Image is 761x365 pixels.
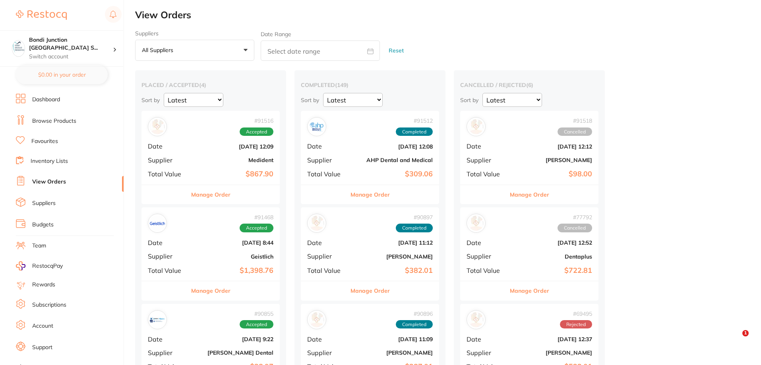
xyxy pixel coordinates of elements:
[16,261,25,270] img: RestocqPay
[194,157,273,163] b: Medident
[148,253,188,260] span: Supplier
[396,320,433,329] span: Completed
[353,157,433,163] b: AHP Dental and Medical
[510,281,549,300] button: Manage Order
[467,156,506,164] span: Supplier
[309,119,324,134] img: AHP Dental and Medical
[32,262,63,270] span: RestocqPay
[467,143,506,150] span: Date
[194,143,273,150] b: [DATE] 12:09
[191,281,230,300] button: Manage Order
[32,344,52,351] a: Support
[32,96,60,104] a: Dashboard
[469,312,484,327] img: Henry Schein Halas
[16,261,63,270] a: RestocqPay
[150,312,165,327] img: Erskine Dental
[307,239,347,246] span: Date
[510,185,549,204] button: Manage Order
[142,46,176,54] p: All suppliers
[513,336,592,342] b: [DATE] 12:37
[469,216,484,231] img: Dentaplus
[307,170,347,178] span: Total Value
[194,170,273,178] b: $867.90
[261,31,291,37] label: Date Range
[32,242,46,250] a: Team
[396,311,433,317] span: # 90896
[560,311,592,317] span: # 69495
[396,127,433,136] span: Completed
[135,40,254,61] button: All suppliers
[194,253,273,260] b: Geistlich
[301,81,439,89] h2: completed ( 149 )
[467,349,506,356] span: Supplier
[307,253,347,260] span: Supplier
[29,36,113,52] h4: Bondi Junction Sydney Specialist Periodontics
[460,97,478,104] p: Sort by
[350,281,390,300] button: Manage Order
[135,10,761,21] h2: View Orders
[309,312,324,327] img: Henry Schein Halas
[240,127,273,136] span: Accepted
[148,170,188,178] span: Total Value
[148,336,188,343] span: Date
[353,170,433,178] b: $309.06
[240,118,273,124] span: # 91516
[386,40,406,61] button: Reset
[353,239,433,246] b: [DATE] 11:12
[141,97,160,104] p: Sort by
[194,336,273,342] b: [DATE] 9:22
[513,170,592,178] b: $98.00
[194,239,273,246] b: [DATE] 8:44
[726,330,745,349] iframe: Intercom live chat
[467,267,506,274] span: Total Value
[513,157,592,163] b: [PERSON_NAME]
[560,320,592,329] span: Rejected
[148,239,188,246] span: Date
[460,81,598,89] h2: cancelled / rejected ( 6 )
[191,185,230,204] button: Manage Order
[513,253,592,260] b: Dentaplus
[141,81,280,89] h2: placed / accepted ( 4 )
[148,156,188,164] span: Supplier
[467,336,506,343] span: Date
[350,185,390,204] button: Manage Order
[29,53,113,61] p: Switch account
[396,118,433,124] span: # 91512
[32,301,66,309] a: Subscriptions
[558,118,592,124] span: # 91518
[141,207,280,301] div: Geistlich#91468AcceptedDate[DATE] 8:44SupplierGeistlichTotal Value$1,398.76Manage Order
[32,178,66,186] a: View Orders
[32,199,56,207] a: Suppliers
[32,221,54,229] a: Budgets
[353,350,433,356] b: [PERSON_NAME]
[240,224,273,232] span: Accepted
[150,216,165,231] img: Geistlich
[32,281,55,289] a: Rewards
[467,170,506,178] span: Total Value
[513,267,592,275] b: $722.81
[558,224,592,232] span: Cancelled
[307,349,347,356] span: Supplier
[240,311,273,317] span: # 90855
[353,253,433,260] b: [PERSON_NAME]
[148,267,188,274] span: Total Value
[16,65,108,84] button: $0.00 in your order
[32,117,76,125] a: Browse Products
[353,143,433,150] b: [DATE] 12:08
[301,97,319,104] p: Sort by
[469,119,484,134] img: Henry Schein Halas
[16,6,67,24] a: Restocq Logo
[307,336,347,343] span: Date
[135,30,254,37] label: Suppliers
[32,322,53,330] a: Account
[31,137,58,145] a: Favourites
[16,10,67,20] img: Restocq Logo
[742,330,749,336] span: 1
[513,143,592,150] b: [DATE] 12:12
[513,239,592,246] b: [DATE] 12:52
[150,119,165,134] img: Medident
[307,143,347,150] span: Date
[141,111,280,204] div: Medident#91516AcceptedDate[DATE] 12:09SupplierMedidentTotal Value$867.90Manage Order
[261,41,380,61] input: Select date range
[240,214,273,220] span: # 91468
